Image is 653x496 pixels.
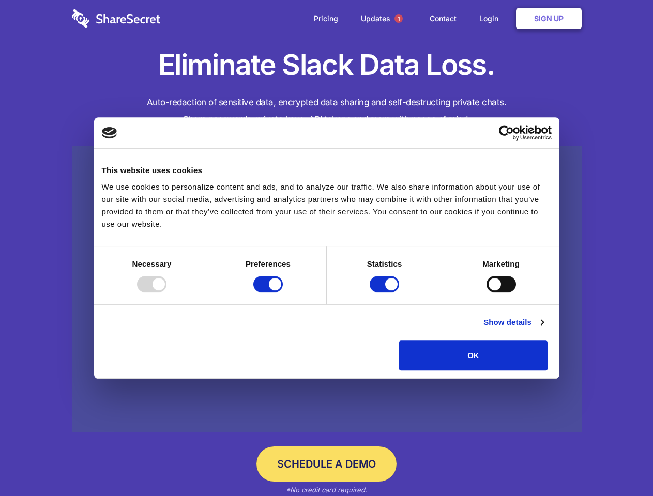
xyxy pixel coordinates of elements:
strong: Preferences [246,259,291,268]
a: Contact [419,3,467,35]
div: This website uses cookies [102,164,552,177]
strong: Statistics [367,259,402,268]
img: logo [102,127,117,138]
a: Wistia video thumbnail [72,146,582,432]
strong: Necessary [132,259,172,268]
a: Login [469,3,514,35]
a: Sign Up [516,8,582,29]
h1: Eliminate Slack Data Loss. [72,47,582,84]
a: Schedule a Demo [256,446,397,482]
strong: Marketing [482,259,520,268]
img: logo-wordmark-white-trans-d4663122ce5f474addd5e946df7df03e33cb6a1c49d2221995e7729f52c070b2.svg [72,9,160,28]
a: Usercentrics Cookiebot - opens in a new window [461,125,552,141]
a: Pricing [303,3,348,35]
h4: Auto-redaction of sensitive data, encrypted data sharing and self-destructing private chats. Shar... [72,94,582,128]
div: We use cookies to personalize content and ads, and to analyze our traffic. We also share informat... [102,181,552,230]
span: 1 [394,14,403,23]
button: OK [399,340,548,370]
em: *No credit card required. [286,486,367,494]
a: Show details [483,316,543,329]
